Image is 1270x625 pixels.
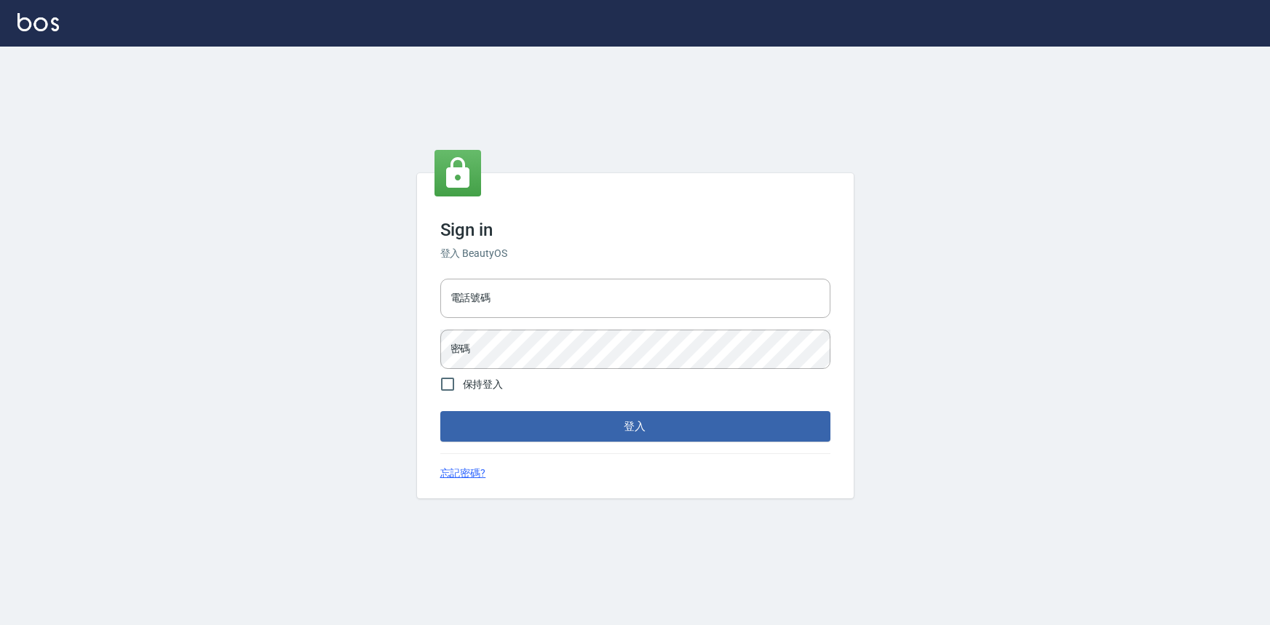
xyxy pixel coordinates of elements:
img: Logo [17,13,59,31]
span: 保持登入 [463,377,504,392]
h6: 登入 BeautyOS [440,246,830,261]
button: 登入 [440,411,830,442]
a: 忘記密碼? [440,466,486,481]
h3: Sign in [440,220,830,240]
